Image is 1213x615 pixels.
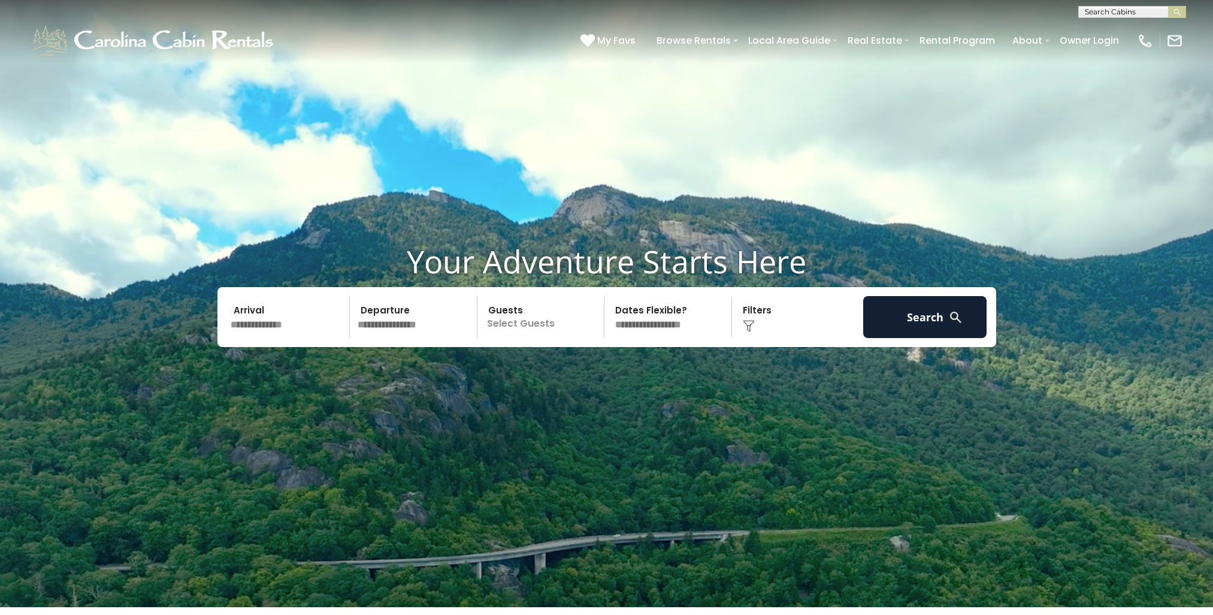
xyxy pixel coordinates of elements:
img: mail-regular-white.png [1166,32,1183,49]
img: White-1-1-2.png [30,23,279,59]
p: Select Guests [481,296,604,338]
span: My Favs [597,33,636,48]
img: filter--v1.png [743,320,755,332]
a: Rental Program [913,30,1001,51]
img: phone-regular-white.png [1137,32,1154,49]
a: My Favs [580,33,639,49]
a: About [1006,30,1048,51]
a: Browse Rentals [651,30,737,51]
h1: Your Adventure Starts Here [9,243,1204,280]
button: Search [863,296,987,338]
a: Real Estate [842,30,908,51]
a: Local Area Guide [742,30,836,51]
a: Owner Login [1054,30,1125,51]
img: search-regular-white.png [948,310,963,325]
